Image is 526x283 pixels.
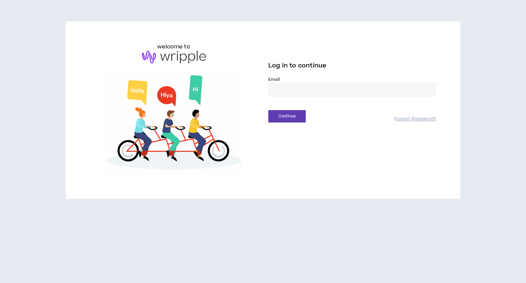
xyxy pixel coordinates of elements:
[268,76,436,82] label: Email
[157,43,190,51] h6: welcome to
[90,70,258,178] img: Welcome to Wripple
[268,61,326,70] span: Log in to continue
[142,51,206,63] img: logo-brand.png
[268,110,306,122] button: Continue
[394,116,436,122] a: Forgot Password?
